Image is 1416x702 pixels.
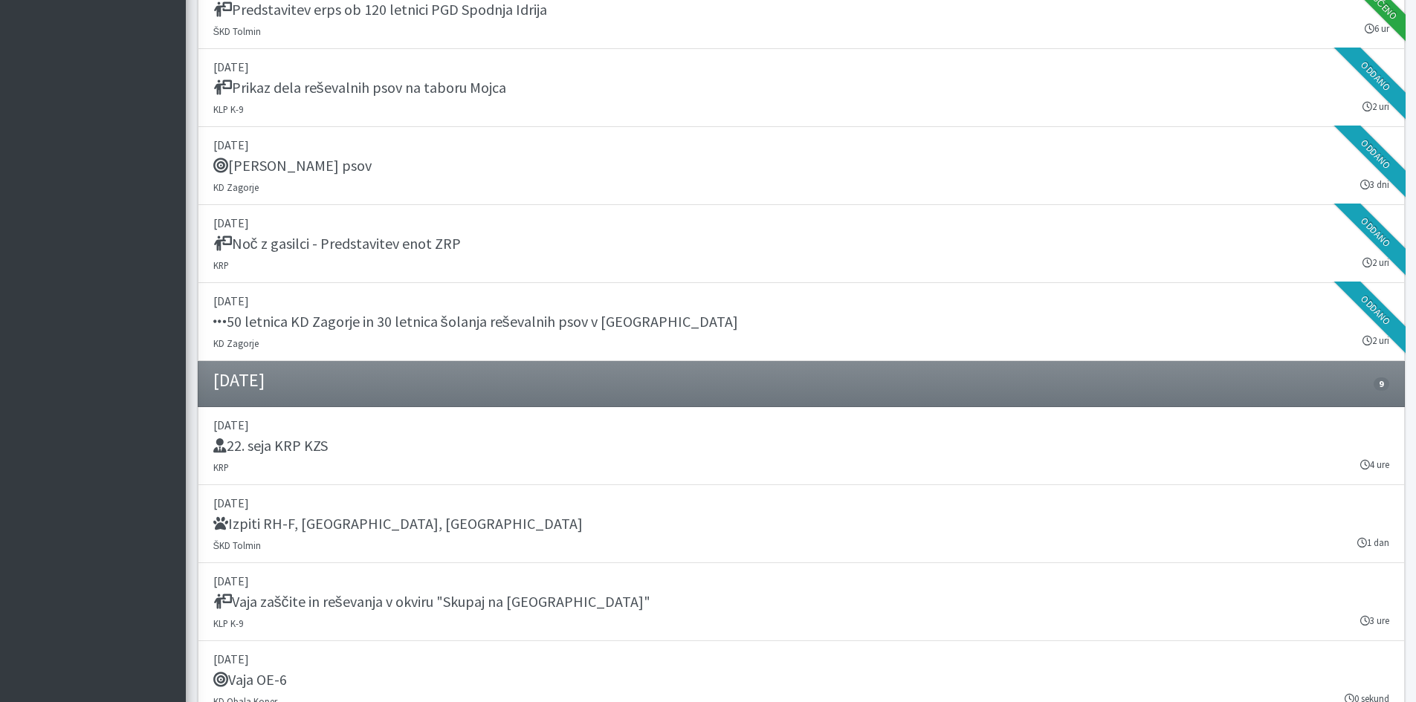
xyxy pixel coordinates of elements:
a: [DATE] [PERSON_NAME] psov KD Zagorje 3 dni Oddano [198,127,1405,205]
a: [DATE] Prikaz dela reševalnih psov na taboru Mojca KLP K-9 2 uri Oddano [198,49,1405,127]
small: KLP K-9 [213,617,243,629]
p: [DATE] [213,494,1389,512]
small: KRP [213,461,229,473]
small: ŠKD Tolmin [213,25,262,37]
a: [DATE] Vaja zaščite in reševanja v okviru "Skupaj na [GEOGRAPHIC_DATA]" KLP K-9 3 ure [198,563,1405,641]
small: 4 ure [1360,458,1389,472]
a: [DATE] Noč z gasilci - Predstavitev enot ZRP KRP 2 uri Oddano [198,205,1405,283]
h5: Predstavitev erps ob 120 letnici PGD Spodnja Idrija [213,1,547,19]
a: [DATE] Izpiti RH-F, [GEOGRAPHIC_DATA], [GEOGRAPHIC_DATA] ŠKD Tolmin 1 dan [198,485,1405,563]
h5: Izpiti RH-F, [GEOGRAPHIC_DATA], [GEOGRAPHIC_DATA] [213,515,583,533]
h5: 50 letnica KD Zagorje in 30 letnica šolanja reševalnih psov v [GEOGRAPHIC_DATA] [213,313,738,331]
p: [DATE] [213,416,1389,434]
p: [DATE] [213,136,1389,154]
p: [DATE] [213,292,1389,310]
h5: Prikaz dela reševalnih psov na taboru Mojca [213,79,506,97]
p: [DATE] [213,650,1389,668]
small: KD Zagorje [213,181,259,193]
span: 9 [1374,377,1388,391]
p: [DATE] [213,214,1389,232]
p: [DATE] [213,58,1389,76]
h5: [PERSON_NAME] psov [213,157,372,175]
p: [DATE] [213,572,1389,590]
small: KRP [213,259,229,271]
small: 3 ure [1360,614,1389,628]
h5: 22. seja KRP KZS [213,437,328,455]
a: [DATE] 50 letnica KD Zagorje in 30 letnica šolanja reševalnih psov v [GEOGRAPHIC_DATA] KD Zagorje... [198,283,1405,361]
a: [DATE] 22. seja KRP KZS KRP 4 ure [198,407,1405,485]
small: ŠKD Tolmin [213,539,262,551]
small: 1 dan [1357,536,1389,550]
small: KLP K-9 [213,103,243,115]
h5: Vaja OE-6 [213,671,287,689]
h4: [DATE] [213,370,265,391]
small: KD Zagorje [213,337,259,349]
h5: Vaja zaščite in reševanja v okviru "Skupaj na [GEOGRAPHIC_DATA]" [213,593,650,611]
h5: Noč z gasilci - Predstavitev enot ZRP [213,235,461,253]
